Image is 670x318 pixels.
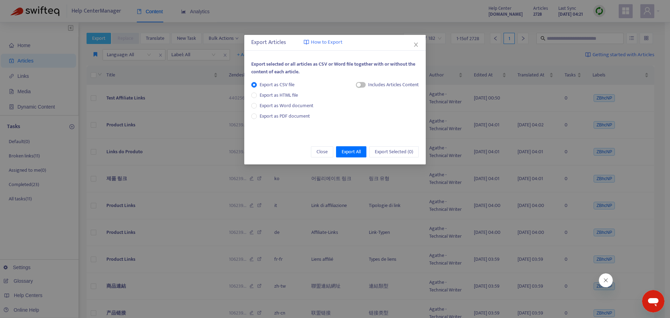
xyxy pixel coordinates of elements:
[412,41,420,49] button: Close
[336,146,366,157] button: Export All
[311,38,342,46] span: How to Export
[260,112,310,120] span: Export as PDF document
[4,5,50,10] span: Hi. Need any help?
[257,91,301,99] span: Export as HTML file
[369,146,419,157] button: Export Selected (0)
[317,148,328,156] span: Close
[257,81,297,89] span: Export as CSV file
[304,38,342,46] a: How to Export
[251,60,415,76] span: Export selected or all articles as CSV or Word file together with or without the content of each ...
[642,290,664,312] iframe: Button to launch messaging window
[257,102,316,110] span: Export as Word document
[599,273,613,287] iframe: Close message
[311,146,333,157] button: Close
[304,39,309,45] img: image-link
[368,81,419,89] div: Includes Articles Content
[251,38,419,47] div: Export Articles
[413,42,419,47] span: close
[342,148,361,156] span: Export All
